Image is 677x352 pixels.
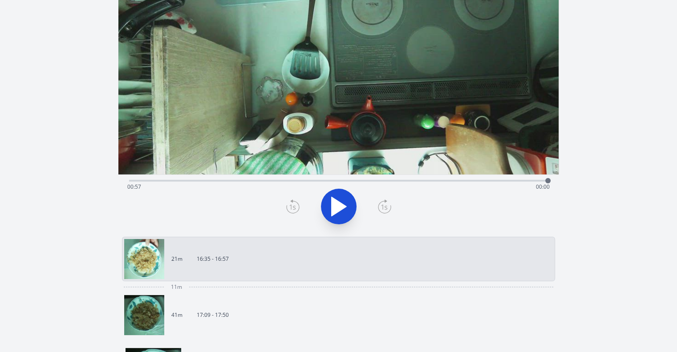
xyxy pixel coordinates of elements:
[127,183,141,190] span: 00:57
[171,312,182,319] p: 41m
[197,312,229,319] p: 17:09 - 17:50
[171,255,182,263] p: 21m
[536,183,550,190] span: 00:00
[197,255,229,263] p: 16:35 - 16:57
[171,283,182,291] span: 11m
[124,295,164,335] img: 250907081014_thumb.jpeg
[124,239,164,279] img: 250907073625_thumb.jpeg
